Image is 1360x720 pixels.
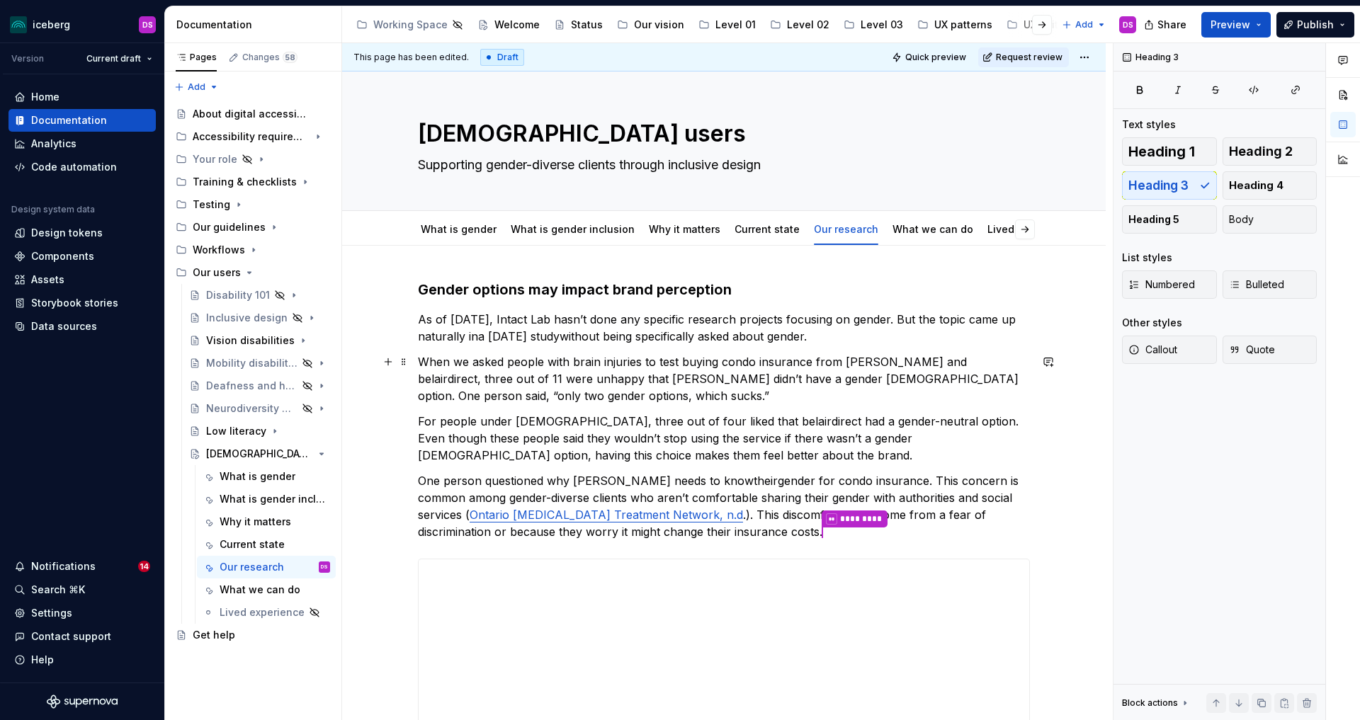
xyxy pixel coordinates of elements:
div: Current state [220,537,285,552]
div: Our research [808,214,884,244]
div: Level 02 [787,18,829,32]
div: Our users [193,265,241,280]
textarea: [DEMOGRAPHIC_DATA] users [415,117,1027,151]
button: Add [170,77,223,97]
a: Current state [735,223,800,235]
p: One person questioned why [PERSON_NAME] needs to know gender for condo insurance. This concern is... [418,472,1030,542]
div: What is gender inclusion [505,214,640,244]
div: List styles [1122,251,1172,265]
a: About digital accessibility [170,103,336,125]
a: [DEMOGRAPHIC_DATA] users [183,442,336,465]
div: Why it matters [643,214,726,244]
div: Neurodiversity & cognitive disabilities [206,401,297,416]
commenthighlight: . [804,329,807,343]
span: Add [1075,19,1093,30]
a: Vision disabilities [183,329,336,352]
p: As of [DATE], Intact Lab hasn’t done any specific research projects focusing on gender. But the t... [418,311,1030,345]
button: Numbered [1122,270,1217,299]
div: Assets [31,273,64,287]
div: DS [1123,19,1133,30]
a: Level 01 [693,13,761,36]
a: Welcome [472,13,545,36]
a: Lived experience [197,601,336,624]
p: When we asked people with brain injuries to test buying condo insurance from [PERSON_NAME] and be... [418,353,1030,404]
div: Get help [193,628,235,642]
div: Accessibility requirements [193,130,310,144]
span: Share [1157,18,1186,32]
a: Assets [8,268,156,291]
div: Code automation [31,160,117,174]
a: Our vision [611,13,690,36]
a: Components [8,245,156,268]
div: What is gender [415,214,502,244]
a: Ontario [MEDICAL_DATA] Treatment Network, n.d [470,508,743,522]
a: What is gender [197,465,336,488]
a: What we can do [892,223,973,235]
commenthighlight: Gender options may impact brand perception [418,281,732,298]
div: Inclusive design [206,311,288,325]
a: Design tokens [8,222,156,244]
div: Storybook stories [31,296,118,310]
div: Disability 101 [206,288,270,302]
div: Notifications [31,559,96,573]
a: Neurodiversity & cognitive disabilities [183,397,336,420]
div: Our research [220,560,284,574]
a: What is gender inclusion [511,223,635,235]
button: Help [8,648,156,671]
span: Publish [1297,18,1334,32]
div: Lived experience [982,214,1078,244]
div: About digital accessibility [193,107,310,121]
div: Text styles [1122,118,1176,132]
img: 418c6d47-6da6-4103-8b13-b5999f8989a1.png [10,16,27,33]
div: Training & checklists [193,175,297,189]
a: Low literacy [183,420,336,442]
a: UX patterns [912,13,998,36]
a: Our research [814,223,878,235]
div: UX patterns [934,18,992,32]
button: Share [1137,12,1196,38]
div: Home [31,90,59,104]
a: Supernova Logo [47,695,118,709]
div: Our users [170,261,336,284]
a: UX writing [1001,13,1079,36]
span: Current draft [86,53,141,64]
span: Callout [1128,343,1177,357]
a: Data sources [8,315,156,338]
div: Our guidelines [170,216,336,239]
div: Pages [176,52,217,63]
div: Lived experience [220,605,305,619]
button: Current draft [80,49,159,69]
div: Page tree [170,103,336,646]
div: Design system data [11,204,95,215]
button: Search ⌘K [8,578,156,601]
div: Level 01 [715,18,756,32]
div: [DEMOGRAPHIC_DATA] users [206,447,313,461]
span: Heading 4 [1229,178,1283,193]
a: What we can do [197,578,336,601]
span: Body [1229,212,1254,227]
div: What is gender inclusion [220,492,327,506]
button: Callout [1122,336,1217,364]
div: Workflows [193,243,245,257]
span: Bulleted [1229,278,1284,292]
div: iceberg [33,18,70,32]
div: What we can do [887,214,979,244]
div: What is gender [220,469,295,484]
div: Help [31,653,54,667]
a: Why it matters [649,223,720,235]
div: Working Space [373,18,448,32]
span: Quote [1229,343,1275,357]
div: Training & checklists [170,171,336,193]
span: Request review [996,52,1062,63]
div: Level 03 [861,18,903,32]
button: Heading 1 [1122,137,1217,166]
a: Our researchDS [197,556,336,578]
a: Storybook stories [8,292,156,314]
div: Welcome [494,18,540,32]
a: Get help [170,624,336,646]
a: Mobility disabilities [183,352,336,375]
a: Code automation [8,156,156,178]
a: Current state [197,533,336,556]
div: Design tokens [31,226,103,240]
div: Your role [193,152,237,166]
